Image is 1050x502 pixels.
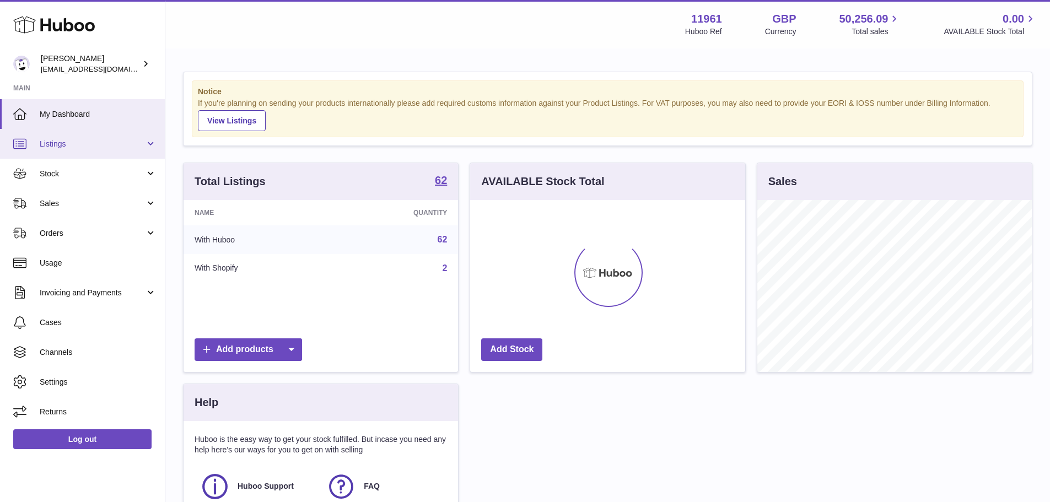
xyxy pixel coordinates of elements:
strong: Notice [198,87,1017,97]
span: 0.00 [1003,12,1024,26]
span: Huboo Support [238,481,294,492]
div: [PERSON_NAME] [41,53,140,74]
h3: Sales [768,174,797,189]
a: 0.00 AVAILABLE Stock Total [944,12,1037,37]
span: Invoicing and Payments [40,288,145,298]
span: FAQ [364,481,380,492]
p: Huboo is the easy way to get your stock fulfilled. But incase you need any help here's our ways f... [195,434,447,455]
span: Orders [40,228,145,239]
div: Huboo Ref [685,26,722,37]
span: Stock [40,169,145,179]
a: View Listings [198,110,266,131]
span: Sales [40,198,145,209]
img: internalAdmin-11961@internal.huboo.com [13,56,30,72]
span: My Dashboard [40,109,157,120]
a: Add products [195,338,302,361]
th: Quantity [332,200,459,225]
a: 62 [435,175,447,188]
div: Currency [765,26,796,37]
span: Cases [40,317,157,328]
span: Returns [40,407,157,417]
strong: 62 [435,175,447,186]
h3: AVAILABLE Stock Total [481,174,604,189]
a: 2 [442,263,447,273]
h3: Help [195,395,218,410]
strong: 11961 [691,12,722,26]
span: Listings [40,139,145,149]
strong: GBP [772,12,796,26]
span: [EMAIL_ADDRESS][DOMAIN_NAME] [41,64,162,73]
span: AVAILABLE Stock Total [944,26,1037,37]
a: Huboo Support [200,472,315,501]
th: Name [184,200,332,225]
a: 62 [438,235,448,244]
td: With Shopify [184,254,332,283]
span: Usage [40,258,157,268]
h3: Total Listings [195,174,266,189]
a: Log out [13,429,152,449]
div: If you're planning on sending your products internationally please add required customs informati... [198,98,1017,131]
a: 50,256.09 Total sales [839,12,901,37]
a: Add Stock [481,338,542,361]
span: Channels [40,347,157,358]
span: 50,256.09 [839,12,888,26]
span: Total sales [852,26,901,37]
span: Settings [40,377,157,387]
td: With Huboo [184,225,332,254]
a: FAQ [326,472,441,501]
